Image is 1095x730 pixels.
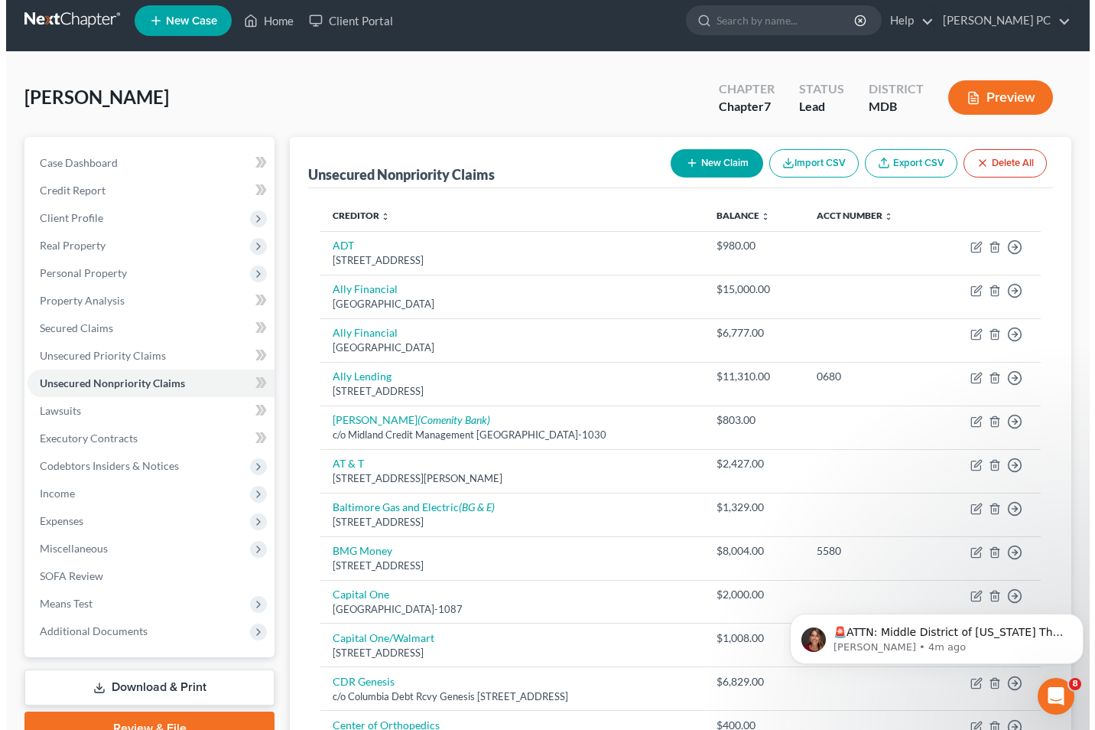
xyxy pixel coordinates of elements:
[34,487,69,500] span: Income
[957,149,1041,178] button: Delete All
[327,646,686,660] div: [STREET_ADDRESS]
[710,325,786,341] div: $6,777.00
[793,98,838,116] div: Lead
[34,349,160,362] span: Unsecured Priority Claims
[21,177,268,204] a: Credit Report
[327,559,686,573] div: [STREET_ADDRESS]
[34,184,99,197] span: Credit Report
[327,297,686,311] div: [GEOGRAPHIC_DATA]
[18,86,163,108] span: [PERSON_NAME]
[710,631,786,646] div: $1,008.00
[34,156,112,169] span: Case Dashboard
[713,98,768,116] div: Chapter
[327,588,383,601] a: Capital One
[160,15,211,27] span: New Case
[778,582,1084,689] iframe: Intercom notifications message
[34,597,86,610] span: Means Test
[863,98,918,116] div: MDB
[327,282,392,295] a: Ally Financial
[327,675,388,688] a: CDR Genesis
[21,370,268,397] a: Unsecured Nonpriority Claims
[859,149,951,178] a: Export CSV
[327,428,686,442] div: c/o Midland Credit Management [GEOGRAPHIC_DATA]-1030
[34,432,132,445] span: Executory Contracts
[327,210,384,221] a: Creditor unfold_more
[878,212,887,221] i: unfold_more
[327,515,686,530] div: [STREET_ADDRESS]
[34,376,179,389] span: Unsecured Nonpriority Claims
[710,6,850,34] input: Search by name...
[710,412,786,428] div: $803.00
[1063,678,1075,690] span: 8
[327,544,386,557] a: BMG Money
[302,165,489,184] div: Unsecured Nonpriority Claims
[710,282,786,297] div: $15,000.00
[34,404,75,417] span: Lawsuits
[295,7,395,34] a: Client Portal
[327,341,686,355] div: [GEOGRAPHIC_DATA]
[21,149,268,177] a: Case Dashboard
[34,239,99,252] span: Real Property
[21,562,268,590] a: SOFA Review
[327,384,686,399] div: [STREET_ADDRESS]
[710,500,786,515] div: $1,329.00
[327,326,392,339] a: Ally Financial
[327,689,686,704] div: c/o Columbia Debt Rcvy Genesis [STREET_ADDRESS]
[34,294,119,307] span: Property Analysis
[710,587,786,602] div: $2,000.00
[1032,678,1068,715] iframe: Intercom live chat
[793,80,838,98] div: Status
[327,631,428,644] a: Capital One/Walmart
[710,238,786,253] div: $980.00
[710,674,786,689] div: $6,829.00
[327,602,686,617] div: [GEOGRAPHIC_DATA]-1087
[411,413,484,426] i: (Comenity Bank)
[758,99,765,113] span: 7
[710,210,764,221] a: Balance unfold_more
[863,80,918,98] div: District
[755,212,764,221] i: unfold_more
[21,397,268,425] a: Lawsuits
[327,471,686,486] div: [STREET_ADDRESS][PERSON_NAME]
[929,7,1064,34] a: [PERSON_NAME] PC
[327,500,489,513] a: Baltimore Gas and Electric(BG & E)
[327,413,484,426] a: [PERSON_NAME](Comenity Bank)
[18,670,268,706] a: Download & Print
[710,456,786,471] div: $2,427.00
[34,569,97,582] span: SOFA Review
[34,624,141,637] span: Additional Documents
[664,149,757,178] button: New Claim
[21,425,268,452] a: Executory Contracts
[21,287,268,314] a: Property Analysis
[942,80,1047,115] button: Preview
[811,369,916,384] div: 0680
[34,211,97,224] span: Client Profile
[230,7,295,34] a: Home
[34,321,107,334] span: Secured Claims
[21,342,268,370] a: Unsecured Priority Claims
[34,514,77,527] span: Expenses
[327,253,686,268] div: [STREET_ADDRESS]
[453,500,489,513] i: (BG & E)
[34,542,102,555] span: Miscellaneous
[375,212,384,221] i: unfold_more
[811,543,916,559] div: 5580
[811,210,887,221] a: Acct Number unfold_more
[327,370,385,383] a: Ally Lending
[34,266,121,279] span: Personal Property
[327,457,358,470] a: AT & T
[327,239,348,252] a: ADT
[876,7,928,34] a: Help
[713,80,768,98] div: Chapter
[710,543,786,559] div: $8,004.00
[763,149,853,178] button: Import CSV
[21,314,268,342] a: Secured Claims
[34,459,173,472] span: Codebtors Insiders & Notices
[710,369,786,384] div: $11,310.00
